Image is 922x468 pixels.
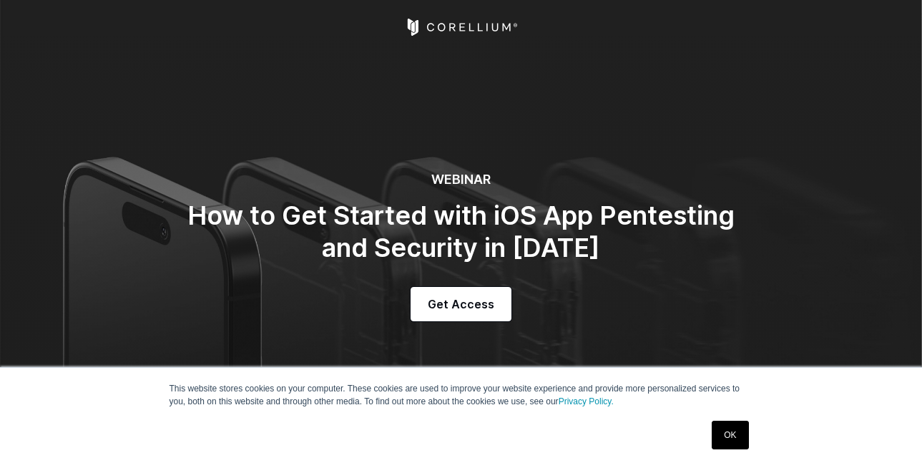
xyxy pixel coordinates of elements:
h6: WEBINAR [175,172,747,188]
p: This website stores cookies on your computer. These cookies are used to improve your website expe... [170,382,753,408]
span: Get Access [428,296,494,313]
h2: How to Get Started with iOS App Pentesting and Security in [DATE] [175,200,747,264]
a: Corellium Home [404,19,518,36]
a: OK [712,421,748,449]
a: Privacy Policy. [559,396,614,406]
a: Get Access [411,287,511,321]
